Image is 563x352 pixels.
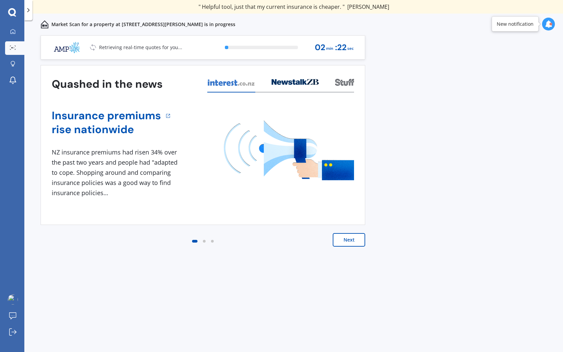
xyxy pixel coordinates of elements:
[335,43,347,52] span: : 22
[347,44,354,53] span: sec
[326,44,333,53] span: min
[224,120,354,180] img: media image
[497,21,534,27] div: New notification
[41,20,49,28] img: home-and-contents.b802091223b8502ef2dd.svg
[52,77,163,91] h3: Quashed in the news
[52,123,161,137] a: rise nationwide
[52,109,161,123] a: Insurance premiums
[99,44,182,51] p: Retrieving real-time quotes for you...
[52,147,180,198] div: NZ insurance premiums had risen 34% over the past two years and people had "adapted to cope. Shop...
[315,43,325,52] span: 02
[51,21,235,28] p: Market Scan for a property at [STREET_ADDRESS][PERSON_NAME] is in progress
[8,294,18,305] img: 1583874666527
[333,233,365,247] button: Next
